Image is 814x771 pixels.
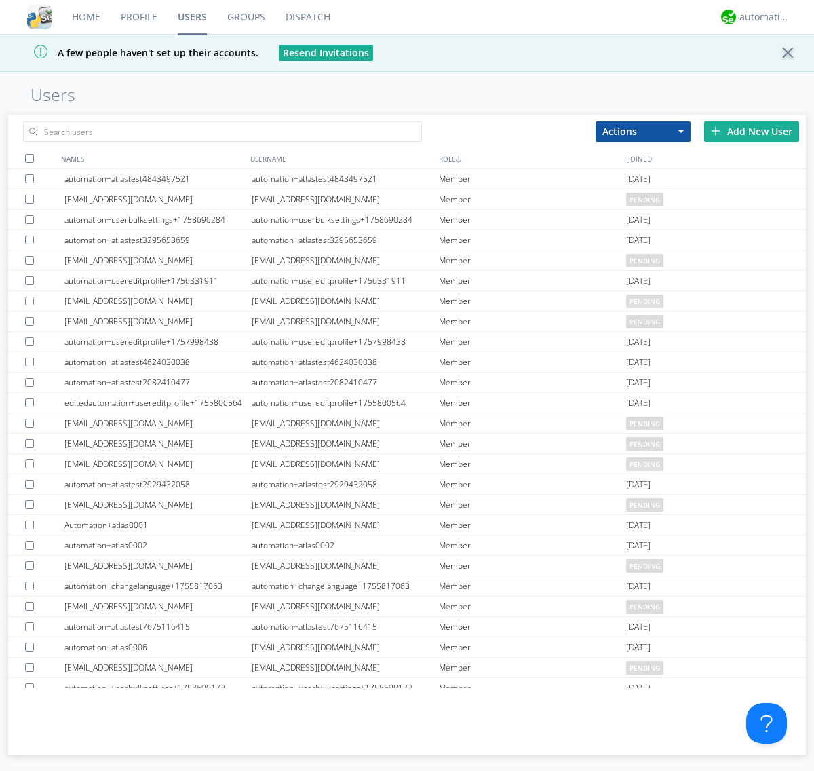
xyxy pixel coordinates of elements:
[252,271,439,290] div: automation+usereditprofile+1756331911
[64,189,252,209] div: [EMAIL_ADDRESS][DOMAIN_NAME]
[64,617,252,637] div: automation+atlastest7675116415
[64,535,252,555] div: automation+atlas0002
[64,597,252,616] div: [EMAIL_ADDRESS][DOMAIN_NAME]
[64,291,252,311] div: [EMAIL_ADDRESS][DOMAIN_NAME]
[439,332,626,352] div: Member
[252,617,439,637] div: automation+atlastest7675116415
[252,332,439,352] div: automation+usereditprofile+1757998438
[252,352,439,372] div: automation+atlastest4624030038
[439,556,626,576] div: Member
[252,413,439,433] div: [EMAIL_ADDRESS][DOMAIN_NAME]
[8,332,806,352] a: automation+usereditprofile+1757998438automation+usereditprofile+1757998438Member[DATE]
[8,210,806,230] a: automation+userbulksettings+1758690284automation+userbulksettings+1758690284Member[DATE]
[8,393,806,413] a: editedautomation+usereditprofile+1755800564automation+usereditprofile+1755800564Member[DATE]
[626,193,663,206] span: pending
[626,637,651,658] span: [DATE]
[252,658,439,677] div: [EMAIL_ADDRESS][DOMAIN_NAME]
[64,230,252,250] div: automation+atlastest3295653659
[64,515,252,535] div: Automation+atlas0001
[626,169,651,189] span: [DATE]
[626,271,651,291] span: [DATE]
[626,254,663,267] span: pending
[252,169,439,189] div: automation+atlastest4843497521
[626,295,663,308] span: pending
[439,515,626,535] div: Member
[247,149,436,168] div: USERNAME
[8,352,806,373] a: automation+atlastest4624030038automation+atlastest4624030038Member[DATE]
[64,210,252,229] div: automation+userbulksettings+1758690284
[252,210,439,229] div: automation+userbulksettings+1758690284
[8,535,806,556] a: automation+atlas0002automation+atlas0002Member[DATE]
[252,434,439,453] div: [EMAIL_ADDRESS][DOMAIN_NAME]
[64,434,252,453] div: [EMAIL_ADDRESS][DOMAIN_NAME]
[64,352,252,372] div: automation+atlastest4624030038
[626,600,663,614] span: pending
[439,271,626,290] div: Member
[439,210,626,229] div: Member
[252,189,439,209] div: [EMAIL_ADDRESS][DOMAIN_NAME]
[625,149,814,168] div: JOINED
[279,45,373,61] button: Resend Invitations
[626,210,651,230] span: [DATE]
[746,703,787,744] iframe: Toggle Customer Support
[252,556,439,576] div: [EMAIL_ADDRESS][DOMAIN_NAME]
[8,617,806,637] a: automation+atlastest7675116415automation+atlastest7675116415Member[DATE]
[626,661,663,675] span: pending
[439,413,626,433] div: Member
[626,437,663,451] span: pending
[252,597,439,616] div: [EMAIL_ADDRESS][DOMAIN_NAME]
[8,189,806,210] a: [EMAIL_ADDRESS][DOMAIN_NAME][EMAIL_ADDRESS][DOMAIN_NAME]Memberpending
[439,535,626,555] div: Member
[439,637,626,657] div: Member
[439,495,626,514] div: Member
[23,121,422,142] input: Search users
[64,474,252,494] div: automation+atlastest2929432058
[8,556,806,576] a: [EMAIL_ADDRESS][DOMAIN_NAME][EMAIL_ADDRESS][DOMAIN_NAME]Memberpending
[8,434,806,454] a: [EMAIL_ADDRESS][DOMAIN_NAME][EMAIL_ADDRESS][DOMAIN_NAME]Memberpending
[252,312,439,331] div: [EMAIL_ADDRESS][DOMAIN_NAME]
[10,46,258,59] span: A few people haven't set up their accounts.
[721,10,736,24] img: d2d01cd9b4174d08988066c6d424eccd
[8,230,806,250] a: automation+atlastest3295653659automation+atlastest3295653659Member[DATE]
[626,417,663,430] span: pending
[252,535,439,555] div: automation+atlas0002
[439,352,626,372] div: Member
[252,230,439,250] div: automation+atlastest3295653659
[626,393,651,413] span: [DATE]
[252,576,439,596] div: automation+changelanguage+1755817063
[64,556,252,576] div: [EMAIL_ADDRESS][DOMAIN_NAME]
[252,291,439,311] div: [EMAIL_ADDRESS][DOMAIN_NAME]
[439,658,626,677] div: Member
[252,678,439,698] div: automation+userbulksettings+1758690172
[439,250,626,270] div: Member
[439,169,626,189] div: Member
[64,637,252,657] div: automation+atlas0006
[439,393,626,413] div: Member
[626,332,651,352] span: [DATE]
[626,559,663,573] span: pending
[8,678,806,698] a: automation+userbulksettings+1758690172automation+userbulksettings+1758690172Member[DATE]
[439,434,626,453] div: Member
[64,312,252,331] div: [EMAIL_ADDRESS][DOMAIN_NAME]
[439,312,626,331] div: Member
[8,169,806,189] a: automation+atlastest4843497521automation+atlastest4843497521Member[DATE]
[64,678,252,698] div: automation+userbulksettings+1758690172
[64,332,252,352] div: automation+usereditprofile+1757998438
[8,250,806,271] a: [EMAIL_ADDRESS][DOMAIN_NAME][EMAIL_ADDRESS][DOMAIN_NAME]Memberpending
[711,126,720,136] img: plus.svg
[8,413,806,434] a: [EMAIL_ADDRESS][DOMAIN_NAME][EMAIL_ADDRESS][DOMAIN_NAME]Memberpending
[27,5,52,29] img: cddb5a64eb264b2086981ab96f4c1ba7
[252,637,439,657] div: [EMAIL_ADDRESS][DOMAIN_NAME]
[439,291,626,311] div: Member
[626,230,651,250] span: [DATE]
[64,271,252,290] div: automation+usereditprofile+1756331911
[252,250,439,270] div: [EMAIL_ADDRESS][DOMAIN_NAME]
[439,474,626,494] div: Member
[626,515,651,535] span: [DATE]
[626,457,663,471] span: pending
[64,658,252,677] div: [EMAIL_ADDRESS][DOMAIN_NAME]
[8,373,806,393] a: automation+atlastest2082410477automation+atlastest2082410477Member[DATE]
[64,495,252,514] div: [EMAIL_ADDRESS][DOMAIN_NAME]
[252,495,439,514] div: [EMAIL_ADDRESS][DOMAIN_NAME]
[435,149,625,168] div: ROLE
